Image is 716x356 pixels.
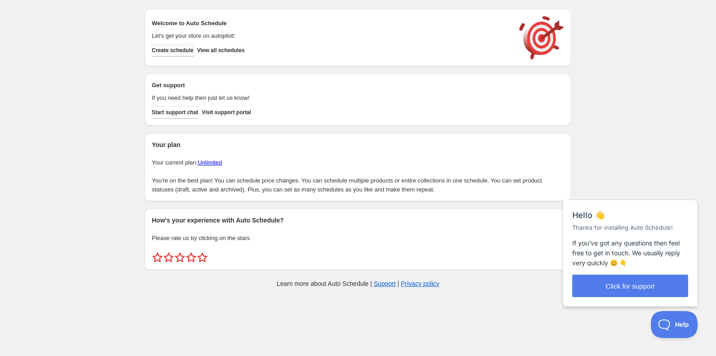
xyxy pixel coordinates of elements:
[152,216,564,225] h2: How's your experience with Auto Schedule?
[152,140,564,149] h2: Your plan
[197,44,245,57] button: View all schedules
[152,31,510,40] p: Let's get your store on autopilot!
[152,47,194,54] span: Create schedule
[374,280,396,287] a: Support
[558,178,703,311] iframe: Help Scout Beacon - Messages and Notifications
[152,19,510,28] h2: Welcome to Auto Schedule
[152,109,198,116] span: Start support chat
[152,158,564,167] p: Your current plan:
[197,47,245,54] span: View all schedules
[152,44,194,57] button: Create schedule
[277,279,439,288] p: Learn more about Auto Schedule | |
[202,106,251,119] a: Visit support portal
[152,81,510,90] h2: Get support
[401,280,440,287] a: Privacy policy
[152,176,564,194] p: You're on the best plan! You can schedule price changes. You can schedule multiple products or en...
[651,311,698,338] iframe: Help Scout Beacon - Open
[202,109,251,116] span: Visit support portal
[198,159,222,166] a: Unlimited
[152,106,198,119] a: Start support chat
[152,234,564,243] p: Please rate us by clicking on the stars
[152,93,510,102] p: If you need help then just let us know!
